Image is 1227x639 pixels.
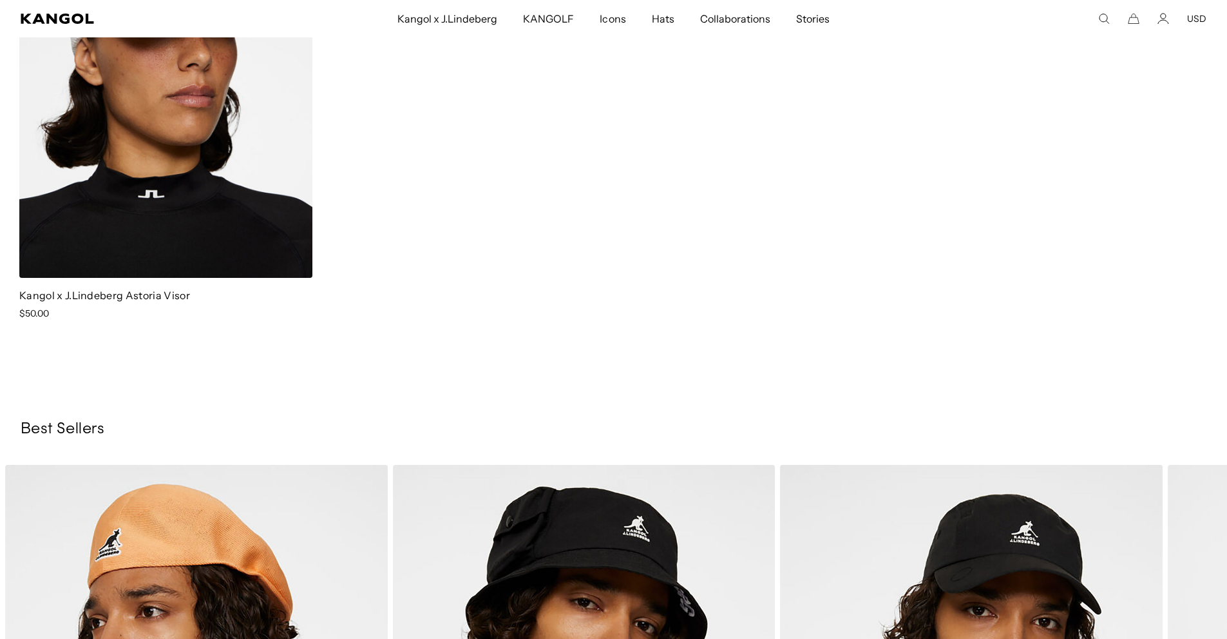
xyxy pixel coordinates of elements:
span: $50.00 [19,308,49,319]
button: Cart [1128,13,1139,25]
summary: Search here [1098,13,1110,25]
a: Kangol [21,14,263,24]
a: Kangol x J.Lindeberg Astoria Visor [19,289,190,302]
h3: Best Sellers [21,420,1206,439]
a: Account [1157,13,1169,25]
button: USD [1187,13,1206,25]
